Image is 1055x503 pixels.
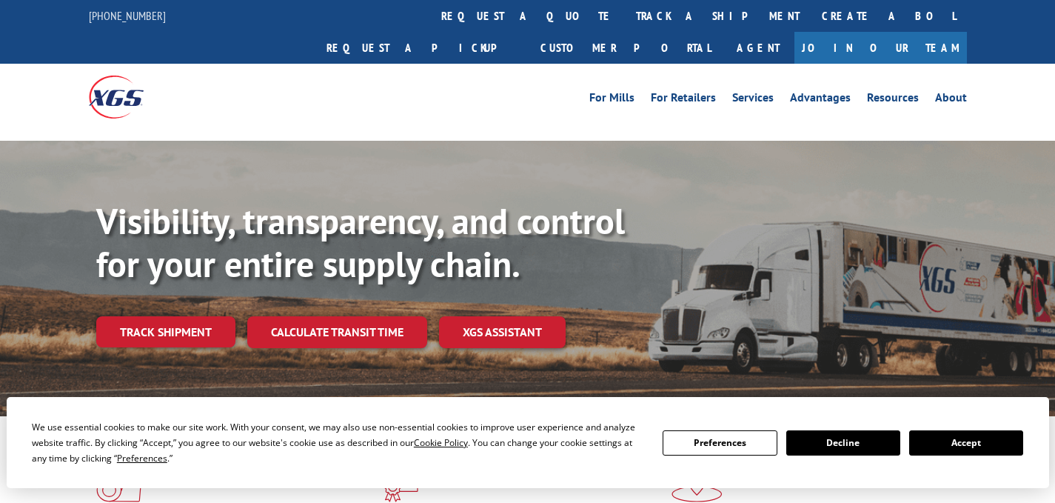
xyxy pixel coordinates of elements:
[732,92,774,108] a: Services
[651,92,716,108] a: For Retailers
[32,419,645,466] div: We use essential cookies to make our site work. With your consent, we may also use non-essential ...
[96,198,625,287] b: Visibility, transparency, and control for your entire supply chain.
[117,452,167,464] span: Preferences
[909,430,1023,456] button: Accept
[867,92,919,108] a: Resources
[663,430,777,456] button: Preferences
[247,316,427,348] a: Calculate transit time
[790,92,851,108] a: Advantages
[589,92,634,108] a: For Mills
[439,316,566,348] a: XGS ASSISTANT
[722,32,794,64] a: Agent
[786,430,900,456] button: Decline
[96,316,235,347] a: Track shipment
[315,32,529,64] a: Request a pickup
[529,32,722,64] a: Customer Portal
[414,436,468,449] span: Cookie Policy
[7,397,1049,488] div: Cookie Consent Prompt
[794,32,967,64] a: Join Our Team
[89,8,166,23] a: [PHONE_NUMBER]
[935,92,967,108] a: About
